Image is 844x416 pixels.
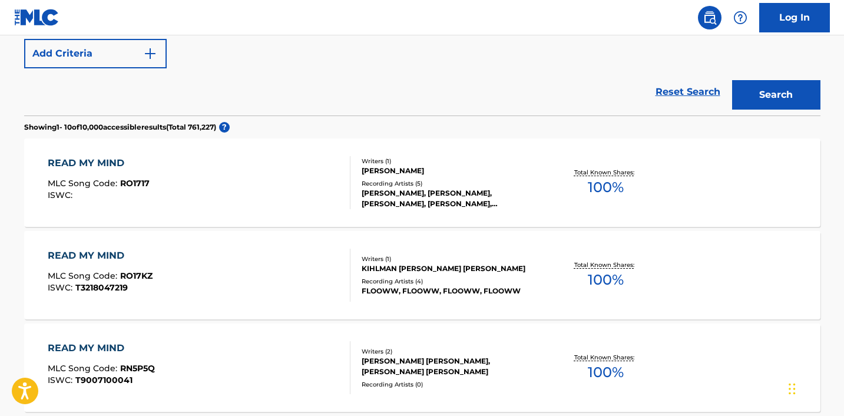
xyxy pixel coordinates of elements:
span: 100 % [588,362,624,383]
img: help [733,11,747,25]
div: FLOOWW, FLOOWW, FLOOWW, FLOOWW [362,286,540,296]
span: MLC Song Code : [48,178,120,189]
div: Writers ( 2 ) [362,347,540,356]
div: Writers ( 1 ) [362,255,540,263]
a: READ MY MINDMLC Song Code:RO17KZISWC:T3218047219Writers (1)KIHLMAN [PERSON_NAME] [PERSON_NAME]Rec... [24,231,820,319]
div: Help [729,6,752,29]
div: Writers ( 1 ) [362,157,540,166]
div: [PERSON_NAME] [PERSON_NAME], [PERSON_NAME] [PERSON_NAME] [362,356,540,377]
p: Total Known Shares: [574,353,637,362]
span: ? [219,122,230,133]
p: Total Known Shares: [574,260,637,269]
img: 9d2ae6d4665cec9f34b9.svg [143,47,157,61]
span: ISWC : [48,375,75,385]
div: KIHLMAN [PERSON_NAME] [PERSON_NAME] [362,263,540,274]
a: READ MY MINDMLC Song Code:RO1717ISWC:Writers (1)[PERSON_NAME]Recording Artists (5)[PERSON_NAME], ... [24,138,820,227]
div: Drag [789,371,796,407]
div: Recording Artists ( 5 ) [362,179,540,188]
div: READ MY MIND [48,341,155,355]
div: Recording Artists ( 0 ) [362,380,540,389]
div: Recording Artists ( 4 ) [362,277,540,286]
a: Public Search [698,6,721,29]
a: READ MY MINDMLC Song Code:RN5P5QISWC:T9007100041Writers (2)[PERSON_NAME] [PERSON_NAME], [PERSON_N... [24,323,820,412]
span: RO17KZ [120,270,153,281]
span: MLC Song Code : [48,270,120,281]
span: 100 % [588,177,624,198]
span: RO1717 [120,178,150,189]
button: Search [732,80,820,110]
div: READ MY MIND [48,156,150,170]
img: search [703,11,717,25]
p: Showing 1 - 10 of 10,000 accessible results (Total 761,227 ) [24,122,216,133]
img: MLC Logo [14,9,59,26]
span: ISWC : [48,190,75,200]
iframe: Chat Widget [785,359,844,416]
a: Log In [759,3,830,32]
div: [PERSON_NAME] [362,166,540,176]
span: T3218047219 [75,282,128,293]
span: MLC Song Code : [48,363,120,374]
div: READ MY MIND [48,249,153,263]
span: RN5P5Q [120,363,155,374]
span: T9007100041 [75,375,133,385]
span: 100 % [588,269,624,290]
span: ISWC : [48,282,75,293]
div: [PERSON_NAME], [PERSON_NAME], [PERSON_NAME], [PERSON_NAME], [PERSON_NAME] [362,188,540,209]
a: Reset Search [650,79,726,105]
p: Total Known Shares: [574,168,637,177]
button: Add Criteria [24,39,167,68]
